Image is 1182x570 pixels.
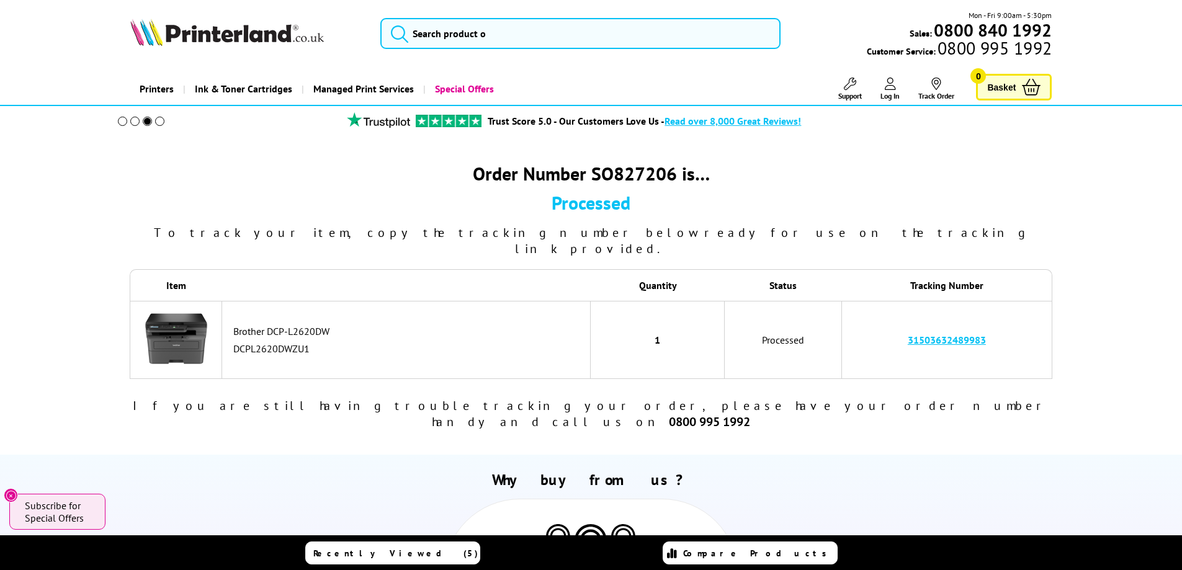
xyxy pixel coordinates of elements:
[313,548,478,559] span: Recently Viewed (5)
[591,269,724,301] th: Quantity
[130,19,324,46] img: Printerland Logo
[976,74,1052,100] a: Basket 0
[918,78,954,100] a: Track Order
[880,91,900,100] span: Log In
[838,78,862,100] a: Support
[936,42,1052,54] span: 0800 995 1992
[867,42,1052,57] span: Customer Service:
[423,73,503,105] a: Special Offers
[380,18,781,49] input: Search product o
[4,488,18,502] button: Close
[665,115,801,127] span: Read over 8,000 Great Reviews!
[233,342,584,355] div: DCPL2620DWZU1
[130,470,1052,489] h2: Why buy from us?
[725,301,843,379] td: Processed
[544,524,572,556] img: Printer Experts
[669,414,750,430] b: 0800 995 1992
[880,78,900,100] a: Log In
[233,325,584,337] div: Brother DCP-L2620DW
[970,68,986,84] span: 0
[130,269,222,301] th: Item
[145,308,207,370] img: Brother DCP-L2620DW
[842,269,1052,301] th: Tracking Number
[932,24,1052,36] a: 0800 840 1992
[302,73,423,105] a: Managed Print Services
[25,499,93,524] span: Subscribe for Special Offers
[591,301,724,379] td: 1
[969,9,1052,21] span: Mon - Fri 9:00am - 5:30pm
[154,225,1029,257] span: To track your item, copy the tracking number below ready for use on the tracking link provided.
[572,524,609,567] img: Printer Experts
[683,548,833,559] span: Compare Products
[609,524,637,556] img: Printer Experts
[130,190,1052,215] div: Processed
[305,541,480,564] a: Recently Viewed (5)
[725,269,843,301] th: Status
[341,112,416,128] img: trustpilot rating
[130,161,1052,185] div: Order Number SO827206 is…
[130,19,365,48] a: Printerland Logo
[934,19,1052,42] b: 0800 840 1992
[987,79,1016,96] span: Basket
[910,27,932,39] span: Sales:
[908,334,986,346] a: 31503632489983
[416,115,481,127] img: trustpilot rating
[183,73,302,105] a: Ink & Toner Cartridges
[130,398,1052,430] div: If you are still having trouble tracking your order, please have your order number handy and call...
[663,541,838,564] a: Compare Products
[195,73,292,105] span: Ink & Toner Cartridges
[838,91,862,100] span: Support
[488,115,801,127] a: Trust Score 5.0 - Our Customers Love Us -Read over 8,000 Great Reviews!
[130,73,183,105] a: Printers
